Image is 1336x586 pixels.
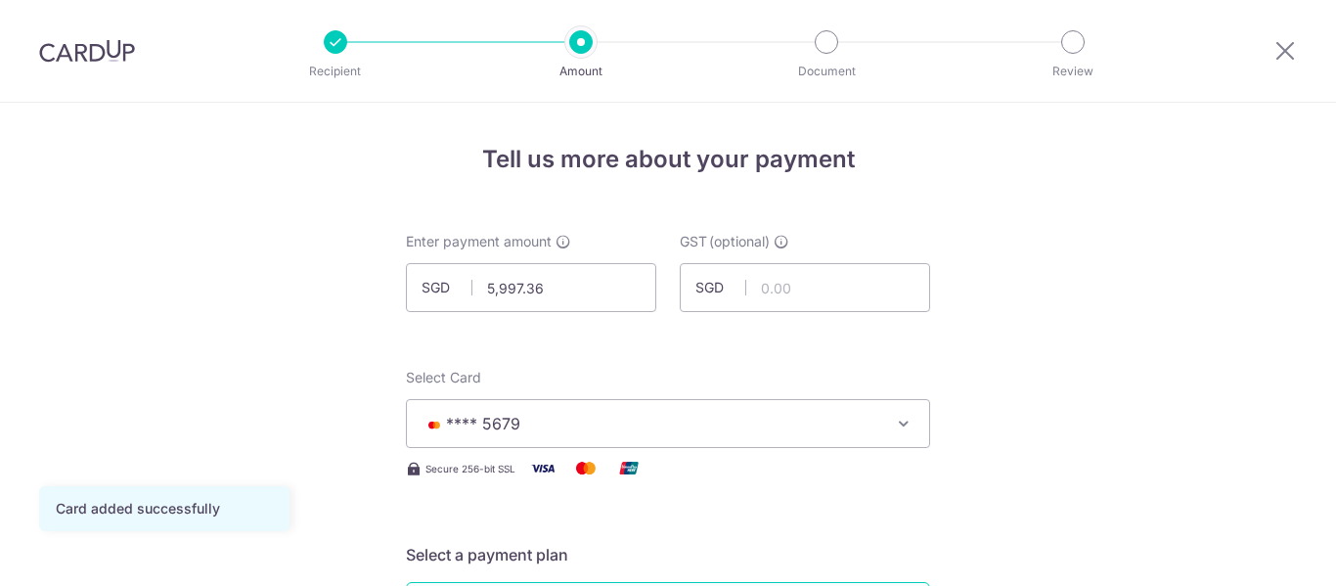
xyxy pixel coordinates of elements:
span: SGD [695,278,746,297]
img: Visa [523,456,562,480]
div: Card added successfully [56,499,273,518]
p: Amount [509,62,653,81]
span: Secure 256-bit SSL [425,461,515,476]
p: Document [754,62,899,81]
span: GST [680,232,707,251]
input: 0.00 [406,263,656,312]
iframe: Opens a widget where you can find more information [1211,527,1316,576]
span: SGD [422,278,472,297]
input: 0.00 [680,263,930,312]
img: CardUp [39,39,135,63]
h4: Tell us more about your payment [406,142,930,177]
p: Review [1001,62,1145,81]
span: (optional) [709,232,770,251]
img: Union Pay [609,456,648,480]
p: Recipient [263,62,408,81]
span: translation missing: en.payables.payment_networks.credit_card.summary.labels.select_card [406,369,481,385]
span: Enter payment amount [406,232,552,251]
img: MASTERCARD [423,418,446,431]
h5: Select a payment plan [406,543,930,566]
img: Mastercard [566,456,605,480]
